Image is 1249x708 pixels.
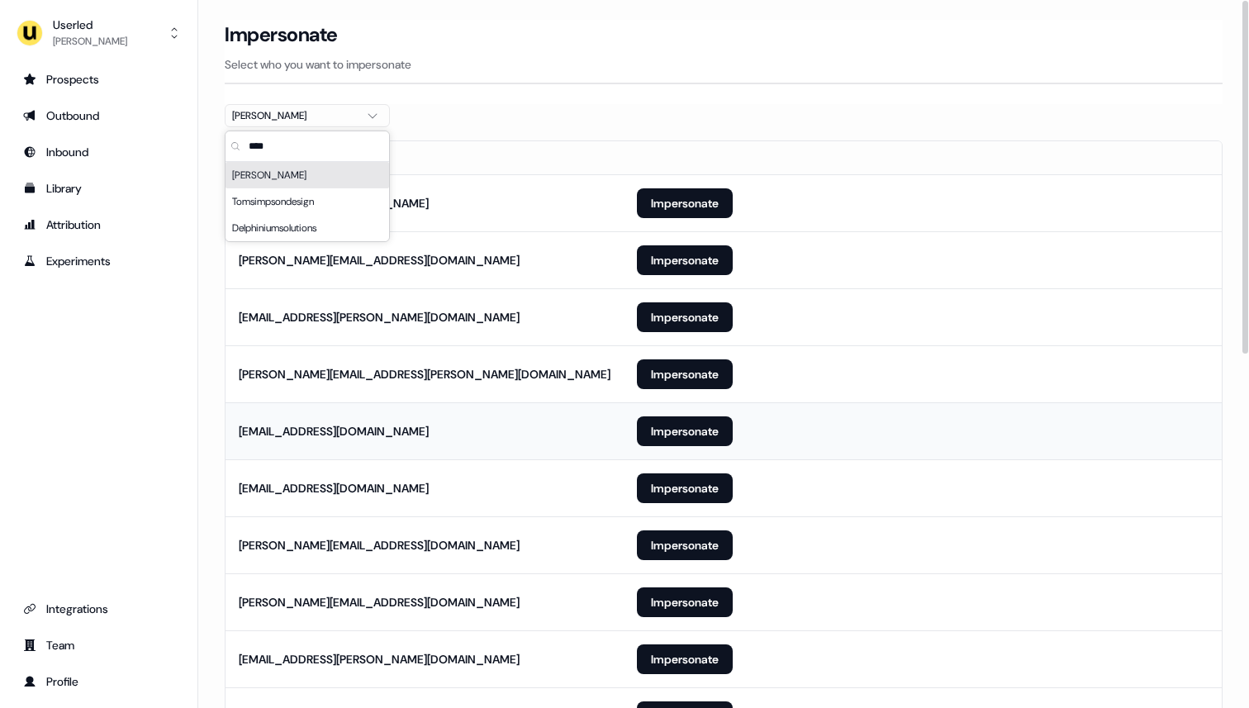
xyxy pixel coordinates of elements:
[637,644,733,674] button: Impersonate
[637,359,733,389] button: Impersonate
[239,594,520,611] div: [PERSON_NAME][EMAIL_ADDRESS][DOMAIN_NAME]
[23,673,174,690] div: Profile
[13,66,184,93] a: Go to prospects
[13,102,184,129] a: Go to outbound experience
[23,216,174,233] div: Attribution
[53,33,127,50] div: [PERSON_NAME]
[13,248,184,274] a: Go to experiments
[23,144,174,160] div: Inbound
[239,309,520,325] div: [EMAIL_ADDRESS][PERSON_NAME][DOMAIN_NAME]
[239,366,610,383] div: [PERSON_NAME][EMAIL_ADDRESS][PERSON_NAME][DOMAIN_NAME]
[13,13,184,53] button: Userled[PERSON_NAME]
[23,107,174,124] div: Outbound
[226,141,624,174] th: Email
[637,245,733,275] button: Impersonate
[13,596,184,622] a: Go to integrations
[13,139,184,165] a: Go to Inbound
[239,480,429,497] div: [EMAIL_ADDRESS][DOMAIN_NAME]
[13,211,184,238] a: Go to attribution
[23,71,174,88] div: Prospects
[239,651,520,668] div: [EMAIL_ADDRESS][PERSON_NAME][DOMAIN_NAME]
[239,537,520,554] div: [PERSON_NAME][EMAIL_ADDRESS][DOMAIN_NAME]
[637,416,733,446] button: Impersonate
[13,175,184,202] a: Go to templates
[225,104,390,127] button: [PERSON_NAME]
[23,253,174,269] div: Experiments
[225,22,338,47] h3: Impersonate
[53,17,127,33] div: Userled
[23,601,174,617] div: Integrations
[239,423,429,440] div: [EMAIL_ADDRESS][DOMAIN_NAME]
[637,530,733,560] button: Impersonate
[226,188,389,215] div: Tomsimpsondesign
[13,632,184,658] a: Go to team
[239,252,520,268] div: [PERSON_NAME][EMAIL_ADDRESS][DOMAIN_NAME]
[232,107,356,124] div: [PERSON_NAME]
[637,587,733,617] button: Impersonate
[23,180,174,197] div: Library
[23,637,174,653] div: Team
[637,473,733,503] button: Impersonate
[637,188,733,218] button: Impersonate
[225,56,1223,73] p: Select who you want to impersonate
[637,302,733,332] button: Impersonate
[13,668,184,695] a: Go to profile
[226,162,389,188] div: [PERSON_NAME]
[226,215,389,241] div: Delphiniumsolutions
